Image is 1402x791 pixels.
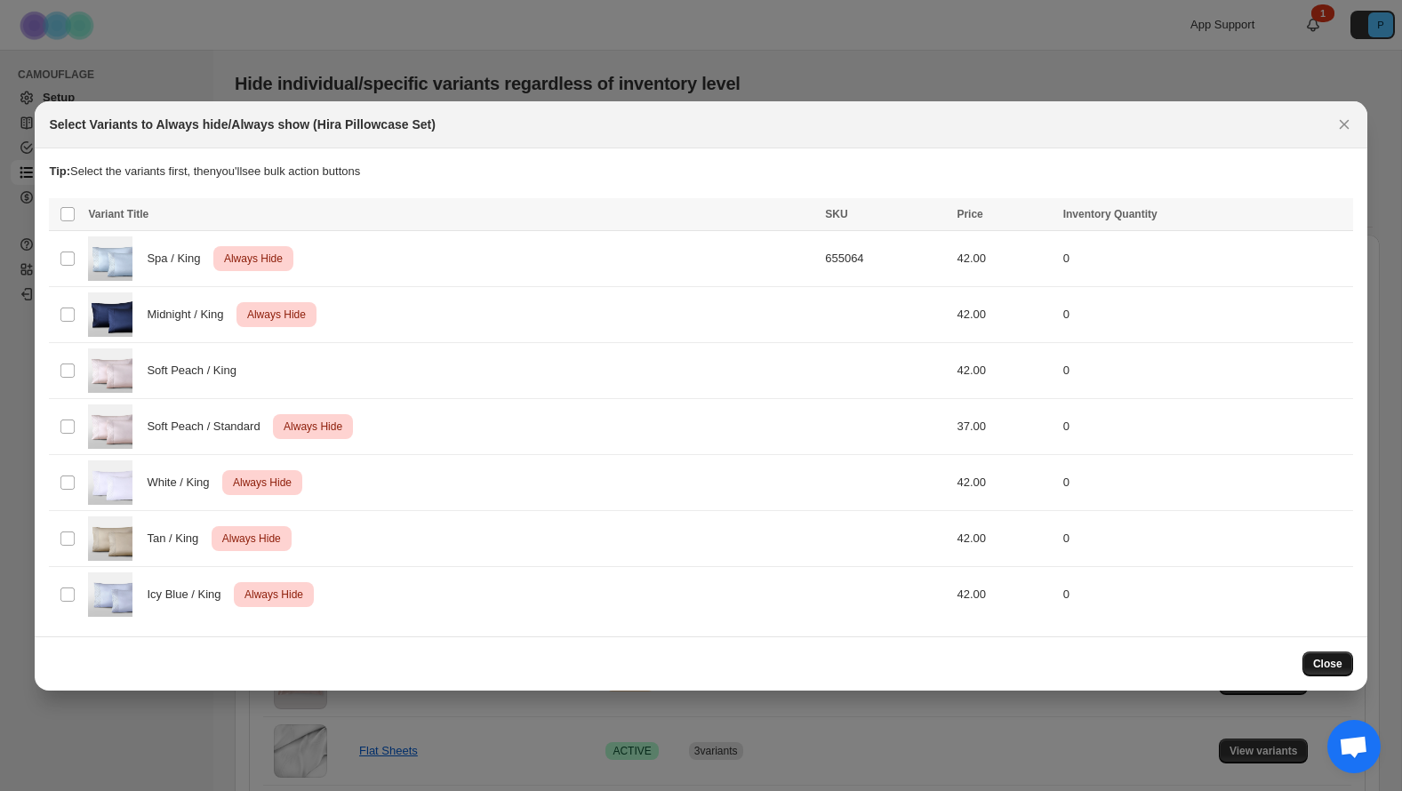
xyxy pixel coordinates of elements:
span: Spa / King [147,250,210,268]
span: Icy Blue / King [147,586,230,603]
span: Soft Peach / Standard [147,418,269,435]
strong: Tip: [49,164,70,178]
span: Always Hide [241,584,307,605]
td: 42.00 [951,454,1057,510]
img: Hira-Pillowcase-Set-White.jpg [88,460,132,505]
td: 0 [1058,286,1353,342]
span: Always Hide [229,472,295,493]
span: Always Hide [244,304,309,325]
span: Price [957,208,982,220]
td: 655064 [820,230,951,286]
img: Hira-Pillowcase-Set-Midnight.jpg [88,292,132,337]
button: Close [1332,112,1357,137]
span: Midnight / King [147,306,233,324]
td: 42.00 [951,566,1057,622]
td: 42.00 [951,342,1057,398]
span: Variant Title [88,208,148,220]
button: Close [1302,651,1353,676]
h2: Select Variants to Always hide/Always show (Hira Pillowcase Set) [49,116,435,133]
img: Hira-Pillowcase-Set-IcyBlue.jpg [88,572,132,617]
img: Hira-Pillowcase-Set-Tan_2cba2f7d-642a-4143-9737-f2603d5226a3.jpg [88,516,132,561]
span: Inventory Quantity [1063,208,1158,220]
img: Hira-Pillowcase-Set-Spa.jpg [88,236,132,281]
a: Open chat [1327,720,1381,773]
span: SKU [825,208,847,220]
img: Hira-Pillowcase-Set-SoftPeach.jpg [88,348,132,393]
span: Always Hide [220,248,286,269]
td: 42.00 [951,286,1057,342]
span: Always Hide [219,528,284,549]
td: 42.00 [951,230,1057,286]
td: 0 [1058,230,1353,286]
p: Select the variants first, then you'll see bulk action buttons [49,163,1352,180]
td: 0 [1058,510,1353,566]
td: 42.00 [951,510,1057,566]
td: 0 [1058,454,1353,510]
img: Hira-Pillowcase-Set-SoftPeach.jpg [88,404,132,449]
span: White / King [147,474,219,491]
span: Tan / King [147,530,208,547]
td: 0 [1058,566,1353,622]
td: 37.00 [951,398,1057,454]
td: 0 [1058,342,1353,398]
td: 0 [1058,398,1353,454]
span: Close [1313,657,1342,671]
span: Soft Peach / King [147,362,245,380]
span: Always Hide [280,416,346,437]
